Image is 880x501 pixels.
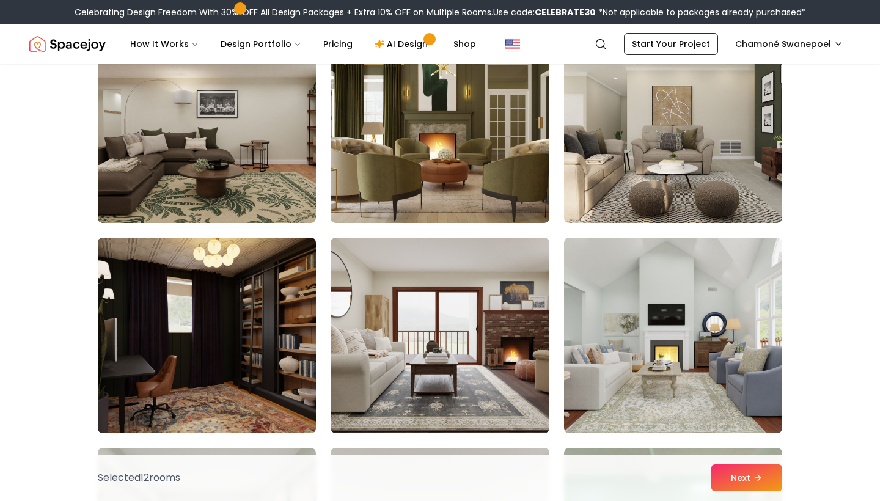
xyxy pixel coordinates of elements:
[75,6,806,18] div: Celebrating Design Freedom With 30% OFF All Design Packages + Extra 10% OFF on Multiple Rooms.
[29,32,106,56] img: Spacejoy Logo
[331,27,549,223] img: Room room-32
[98,27,316,223] img: Room room-31
[564,238,782,433] img: Room room-36
[365,32,441,56] a: AI Design
[29,24,851,64] nav: Global
[92,233,321,438] img: Room room-34
[29,32,106,56] a: Spacejoy
[98,470,180,485] p: Selected 12 room s
[444,32,486,56] a: Shop
[505,37,520,51] img: United States
[624,33,718,55] a: Start Your Project
[120,32,208,56] button: How It Works
[493,6,596,18] span: Use code:
[313,32,362,56] a: Pricing
[596,6,806,18] span: *Not applicable to packages already purchased*
[211,32,311,56] button: Design Portfolio
[728,33,851,55] button: Chamoné Swanepoel
[331,238,549,433] img: Room room-35
[711,464,782,491] button: Next
[120,32,486,56] nav: Main
[535,6,596,18] b: CELEBRATE30
[564,27,782,223] img: Room room-33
